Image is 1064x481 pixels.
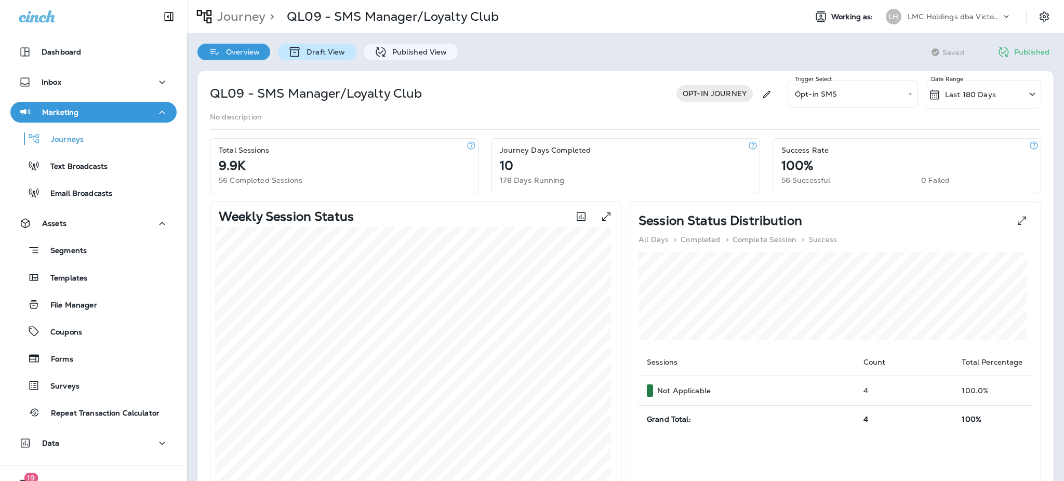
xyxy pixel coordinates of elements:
[781,162,814,170] p: 100%
[681,235,720,244] p: Completed
[154,6,183,27] button: Collapse Sidebar
[301,48,345,56] p: Draft View
[40,274,87,284] p: Templates
[863,415,868,424] span: 4
[219,162,246,170] p: 9.9K
[500,162,513,170] p: 10
[757,80,776,109] div: Edit
[10,266,177,288] button: Templates
[500,146,591,154] p: Journey Days Completed
[210,85,422,102] p: QL09 - SMS Manager/Loyalty Club
[639,217,802,225] p: Session Status Distribution
[40,189,112,199] p: Email Broadcasts
[10,402,177,423] button: Repeat Transaction Calculator
[387,48,447,56] p: Published View
[795,75,832,83] label: Trigger Select
[1035,7,1054,26] button: Settings
[1012,210,1032,231] button: View Pie expanded to full screen
[781,146,829,154] p: Success Rate
[802,235,804,244] p: >
[855,376,954,406] td: 4
[674,235,676,244] p: >
[42,48,81,56] p: Dashboard
[219,146,269,154] p: Total Sessions
[10,348,177,369] button: Forms
[962,415,981,424] span: 100%
[265,9,274,24] p: >
[942,48,965,57] span: Saved
[831,12,875,21] span: Working as:
[40,162,108,172] p: Text Broadcasts
[10,155,177,177] button: Text Broadcasts
[10,239,177,261] button: Segments
[10,42,177,62] button: Dashboard
[41,355,73,365] p: Forms
[10,213,177,234] button: Assets
[287,9,499,24] p: QL09 - SMS Manager/Loyalty Club
[953,376,1032,406] td: 100.0 %
[500,176,564,184] p: 178 Days Running
[953,349,1032,376] th: Total Percentage
[40,328,82,338] p: Coupons
[908,12,1001,21] p: LMC Holdings dba Victory Lane Quick Oil Change
[42,78,61,86] p: Inbox
[1014,48,1049,56] p: Published
[808,235,837,244] p: Success
[219,176,302,184] p: 56 Completed Sessions
[40,301,97,311] p: File Manager
[10,433,177,453] button: Data
[676,89,753,98] span: OPT-IN JOURNEY
[10,182,177,204] button: Email Broadcasts
[42,108,78,116] p: Marketing
[855,349,954,376] th: Count
[213,9,265,24] p: Journey
[733,235,796,244] p: Complete Session
[639,235,669,244] p: All Days
[210,113,262,121] p: No description
[41,409,159,419] p: Repeat Transaction Calculator
[221,48,260,56] p: Overview
[10,102,177,123] button: Marketing
[40,246,87,257] p: Segments
[921,176,950,184] p: 0 Failed
[647,415,691,424] span: Grand Total:
[10,72,177,92] button: Inbox
[10,320,177,342] button: Coupons
[931,75,965,83] p: Date Range
[788,80,917,108] div: Opt-in SMS
[726,235,728,244] p: >
[42,439,60,447] p: Data
[945,90,996,99] p: Last 180 Days
[596,206,617,227] button: View graph expanded to full screen
[781,176,831,184] p: 56 Successful
[657,386,711,395] p: Not Applicable
[40,382,79,392] p: Surveys
[10,293,177,315] button: File Manager
[42,219,66,228] p: Assets
[639,349,855,376] th: Sessions
[10,375,177,396] button: Surveys
[10,128,177,150] button: Journeys
[570,206,592,227] button: Toggle between session count and session percentage
[41,135,84,145] p: Journeys
[886,9,901,24] div: LH
[219,212,354,221] p: Weekly Session Status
